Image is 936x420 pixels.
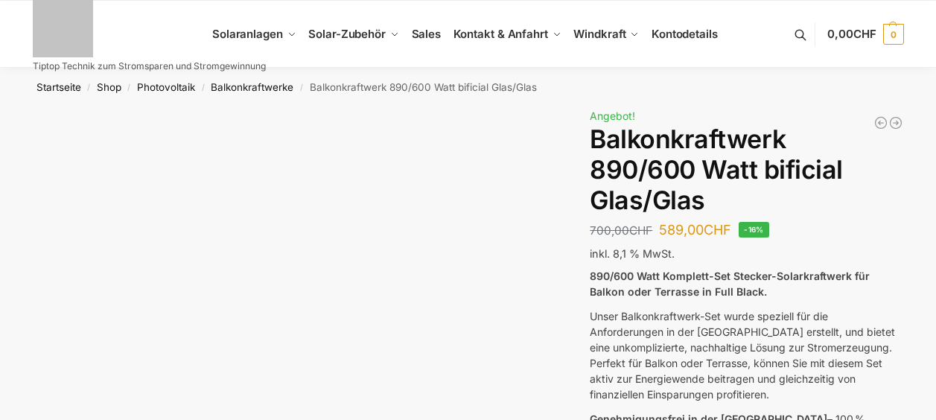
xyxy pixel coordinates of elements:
[873,115,888,130] a: 890/600 Watt Solarkraftwerk + 2,7 KW Batteriespeicher Genehmigungsfrei
[308,27,386,41] span: Solar-Zubehör
[659,222,731,238] bdi: 589,00
[212,27,283,41] span: Solaranlagen
[646,1,724,68] a: Kontodetails
[405,1,447,68] a: Sales
[36,81,81,93] a: Startseite
[590,308,903,402] p: Unser Balkonkraftwerk-Set wurde speziell für die Anforderungen in der [GEOGRAPHIC_DATA] erstellt,...
[567,1,646,68] a: Windkraft
[293,82,309,94] span: /
[883,24,904,45] span: 0
[853,27,876,41] span: CHF
[827,27,876,41] span: 0,00
[739,222,769,238] span: -16%
[590,270,870,298] strong: 890/600 Watt Komplett-Set Stecker-Solarkraftwerk für Balkon oder Terrasse in Full Black.
[121,82,137,94] span: /
[81,82,97,94] span: /
[590,247,675,260] span: inkl. 8,1 % MwSt.
[590,109,635,122] span: Angebot!
[573,27,625,41] span: Windkraft
[195,82,211,94] span: /
[590,124,903,215] h1: Balkonkraftwerk 890/600 Watt bificial Glas/Glas
[629,223,652,238] span: CHF
[827,12,903,57] a: 0,00CHF 0
[704,222,731,238] span: CHF
[453,27,548,41] span: Kontakt & Anfahrt
[137,81,195,93] a: Photovoltaik
[447,1,567,68] a: Kontakt & Anfahrt
[6,68,930,106] nav: Breadcrumb
[652,27,718,41] span: Kontodetails
[302,1,405,68] a: Solar-Zubehör
[97,81,121,93] a: Shop
[590,223,652,238] bdi: 700,00
[412,27,442,41] span: Sales
[33,62,266,71] p: Tiptop Technik zum Stromsparen und Stromgewinnung
[211,81,293,93] a: Balkonkraftwerke
[888,115,903,130] a: Steckerkraftwerk 890/600 Watt, mit Ständer für Terrasse inkl. Lieferung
